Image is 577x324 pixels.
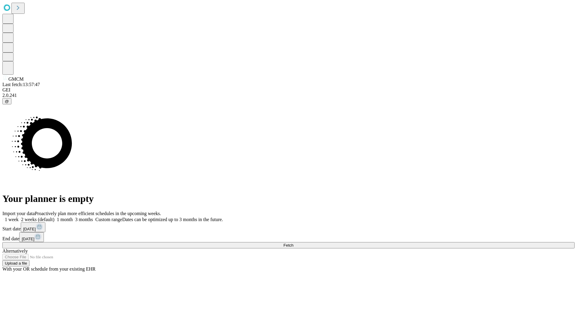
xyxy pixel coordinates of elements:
[2,260,29,266] button: Upload a file
[5,217,19,222] span: 1 week
[23,227,36,231] span: [DATE]
[2,82,40,87] span: Last fetch: 13:57:47
[2,222,575,232] div: Start date
[75,217,93,222] span: 3 months
[35,211,161,216] span: Proactively plan more efficient schedules in the upcoming weeks.
[8,76,24,82] span: GMCM
[21,222,45,232] button: [DATE]
[95,217,122,222] span: Custom range
[57,217,73,222] span: 1 month
[122,217,223,222] span: Dates can be optimized up to 3 months in the future.
[21,217,54,222] span: 2 weeks (default)
[5,99,9,103] span: @
[2,211,35,216] span: Import your data
[2,87,575,93] div: GEI
[283,243,293,247] span: Fetch
[2,193,575,204] h1: Your planner is empty
[2,242,575,248] button: Fetch
[22,237,34,241] span: [DATE]
[2,266,96,271] span: With your OR schedule from your existing EHR
[2,98,11,104] button: @
[19,232,44,242] button: [DATE]
[2,232,575,242] div: End date
[2,248,28,253] span: Alternatively
[2,93,575,98] div: 2.0.241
